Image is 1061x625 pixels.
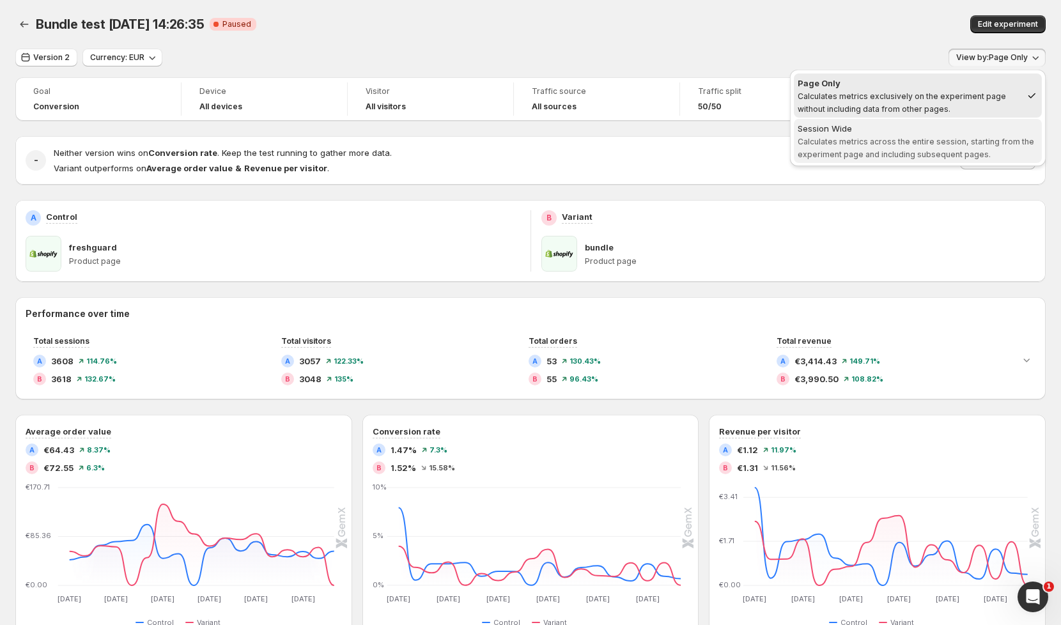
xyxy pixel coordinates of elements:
text: 10% [373,482,387,491]
span: 15.58 % [429,464,455,472]
h2: A [723,446,728,454]
h2: B [723,464,728,472]
h2: A [376,446,382,454]
h2: A [29,446,35,454]
span: €1.12 [737,444,758,456]
h2: A [37,357,42,365]
strong: Revenue per visitor [244,163,327,173]
span: Calculates metrics across the entire session, starting from the experiment page and including sub... [798,137,1034,159]
text: €1.71 [719,536,734,545]
text: [DATE] [151,594,174,603]
span: Total revenue [777,336,832,346]
span: 8.37 % [87,446,111,454]
p: freshguard [69,241,117,254]
h2: A [532,357,538,365]
text: [DATE] [291,594,314,603]
button: Currency: EUR [82,49,162,66]
button: Back [15,15,33,33]
span: €3,414.43 [794,355,837,367]
span: 149.71 % [849,357,880,365]
span: Version 2 [33,52,70,63]
text: [DATE] [58,594,81,603]
span: Total sessions [33,336,89,346]
span: 55 [546,373,557,385]
img: freshguard [26,236,61,272]
a: VisitorAll visitors [366,85,495,113]
text: [DATE] [244,594,268,603]
h2: Performance over time [26,307,1035,320]
p: Product page [585,256,1036,266]
span: Neither version wins on . Keep the test running to gather more data. [54,148,392,158]
h2: A [285,357,290,365]
button: Version 2 [15,49,77,66]
h2: B [780,375,786,383]
span: 6.3 % [86,464,105,472]
h2: - [34,154,38,167]
iframe: Intercom live chat [1018,582,1048,612]
h2: B [29,464,35,472]
text: [DATE] [791,594,815,603]
span: 3057 [299,355,321,367]
span: Calculates metrics exclusively on the experiment page without including data from other pages. [798,91,1006,114]
span: Traffic source [532,86,662,96]
span: Conversion [33,102,79,112]
text: [DATE] [936,594,959,603]
button: View by:Page Only [949,49,1046,66]
text: [DATE] [437,594,460,603]
text: 0% [373,580,384,589]
text: [DATE] [486,594,510,603]
a: DeviceAll devices [199,85,329,113]
span: €3,990.50 [794,373,839,385]
h2: B [376,464,382,472]
span: €64.43 [43,444,74,456]
p: Control [46,210,77,223]
div: Session Wide [798,122,1038,135]
h2: B [532,375,538,383]
strong: Conversion rate [148,148,217,158]
span: Currency: EUR [90,52,144,63]
text: €3.41 [719,492,738,501]
span: 96.43 % [569,375,598,383]
span: 108.82 % [851,375,883,383]
h3: Revenue per visitor [719,425,801,438]
span: 53 [546,355,557,367]
h4: All devices [199,102,242,112]
span: Bundle test [DATE] 14:26:35 [36,17,205,32]
text: 5% [373,531,383,540]
span: 11.97 % [771,446,796,454]
p: Variant [562,210,592,223]
h3: Average order value [26,425,111,438]
span: 1.52% [391,461,416,474]
h2: B [546,213,552,223]
span: Total orders [529,336,577,346]
span: View by: Page Only [956,52,1028,63]
text: [DATE] [197,594,221,603]
text: [DATE] [984,594,1007,603]
a: GoalConversion [33,85,163,113]
span: 7.3 % [430,446,447,454]
text: [DATE] [387,594,410,603]
a: Traffic sourceAll sources [532,85,662,113]
h3: Conversion rate [373,425,440,438]
p: Product page [69,256,520,266]
span: 1.47% [391,444,417,456]
span: €72.55 [43,461,74,474]
text: [DATE] [536,594,560,603]
span: 132.67 % [84,375,116,383]
text: [DATE] [743,594,767,603]
span: Total visitors [281,336,331,346]
span: 3618 [51,373,72,385]
span: Goal [33,86,163,96]
text: [DATE] [839,594,863,603]
h2: B [37,375,42,383]
span: Traffic split [698,86,828,96]
a: Traffic split50/50 [698,85,828,113]
span: Visitor [366,86,495,96]
h4: All visitors [366,102,406,112]
button: Expand chart [1018,351,1035,369]
span: 122.33 % [334,357,364,365]
span: 50/50 [698,102,722,112]
span: €1.31 [737,461,758,474]
text: [DATE] [888,594,911,603]
span: 135 % [334,375,353,383]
